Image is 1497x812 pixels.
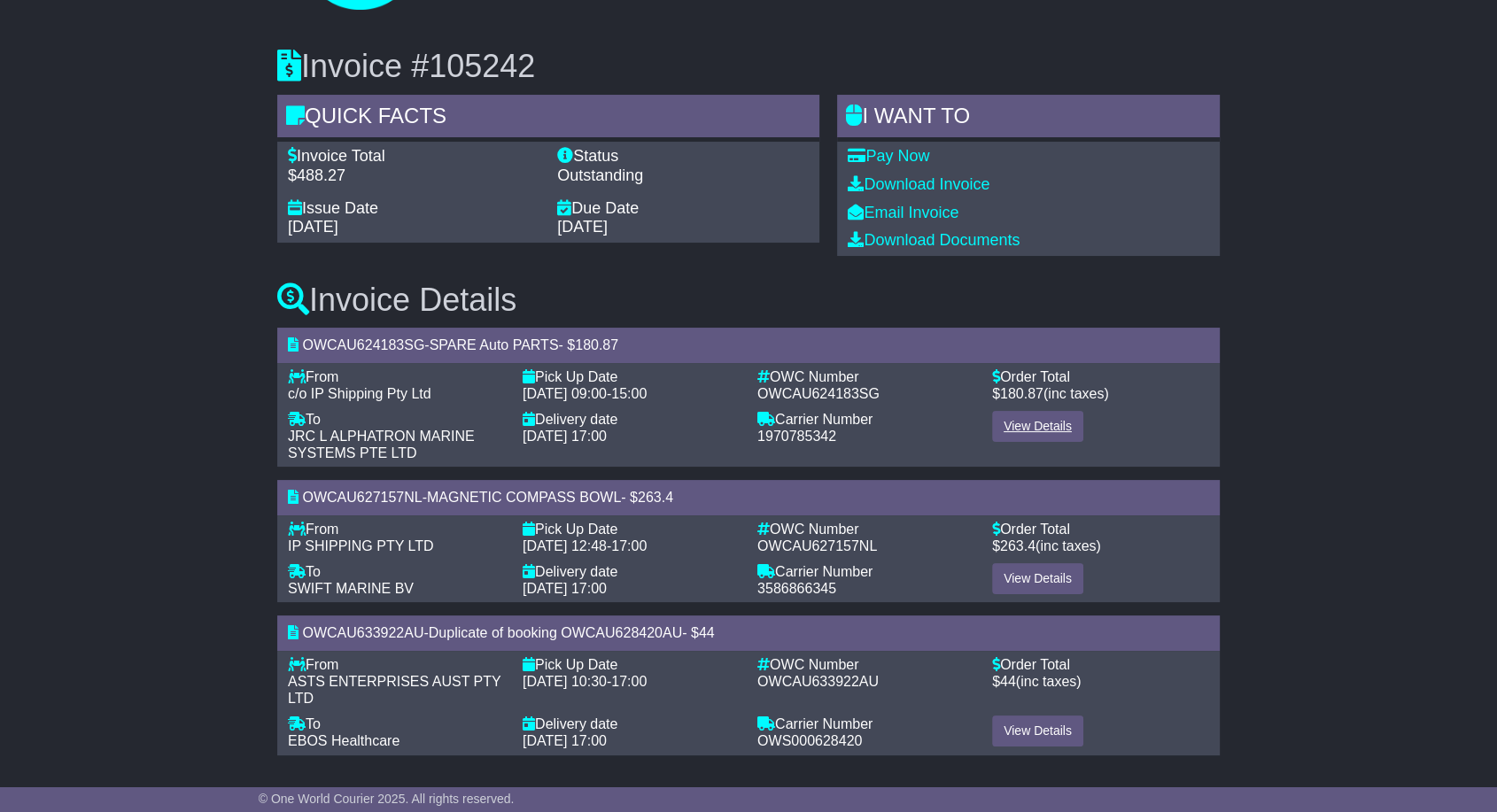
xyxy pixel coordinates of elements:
span: [DATE] 10:30 [523,674,607,689]
div: OWC Number [757,521,974,537]
div: Carrier Number [757,715,974,732]
span: 3586866345 [757,581,836,596]
span: © One World Courier 2025. All rights reserved. [259,792,515,806]
span: MAGNETIC COMPASS BOWL [427,490,621,505]
div: Invoice Total [288,147,539,166]
a: View Details [992,563,1083,594]
div: Issue Date [288,199,539,219]
span: OWCAU624183SG [302,337,424,352]
span: 263.4 [1000,538,1035,553]
div: From [288,368,505,385]
span: [DATE] 09:00 [523,386,607,401]
span: SPARE Auto PARTS [430,337,559,352]
div: Pick Up Date [523,656,740,673]
div: To [288,411,505,428]
div: - - $ [277,328,1220,362]
div: To [288,715,505,732]
div: Pick Up Date [523,521,740,537]
span: Duplicate of booking OWCAU628420AU [429,625,682,640]
div: To [288,563,505,580]
div: Outstanding [557,166,809,186]
span: c/o IP Shipping Pty Ltd [288,386,431,401]
div: From [288,521,505,537]
span: OWCAU633922AU [757,674,879,689]
div: Quick Facts [277,95,819,143]
div: Carrier Number [757,563,974,580]
span: IP SHIPPING PTY LTD [288,538,434,553]
a: Email Invoice [848,204,958,221]
span: OWS000628420 [757,733,862,748]
span: 44 [699,625,715,640]
span: OWCAU633922AU [302,625,423,640]
h3: Invoice #105242 [277,49,1220,84]
span: 17:00 [611,538,647,553]
span: 17:00 [611,674,647,689]
div: $ (inc taxes) [992,385,1209,402]
span: 180.87 [1000,386,1043,401]
span: JRC L ALPHATRON MARINE SYSTEMS PTE LTD [288,429,475,460]
span: EBOS Healthcare [288,733,399,748]
div: $488.27 [288,166,539,186]
div: - - $ [277,615,1220,650]
span: 180.87 [575,337,618,352]
span: ASTS ENTERPRISES AUST PTY LTD [288,674,500,706]
div: Status [557,147,809,166]
div: Delivery date [523,563,740,580]
div: Due Date [557,199,809,219]
div: Delivery date [523,715,740,732]
div: Order Total [992,521,1209,537]
span: [DATE] 17:00 [523,581,607,596]
div: Pick Up Date [523,368,740,385]
span: [DATE] 12:48 [523,538,607,553]
span: 263.4 [638,490,673,505]
div: Order Total [992,368,1209,385]
div: OWC Number [757,368,974,385]
div: - [523,537,740,554]
span: SWIFT MARINE BV [288,581,414,596]
span: [DATE] 17:00 [523,733,607,748]
a: View Details [992,411,1083,442]
a: Pay Now [848,147,929,165]
div: - [523,385,740,402]
div: Order Total [992,656,1209,673]
div: Carrier Number [757,411,974,428]
span: [DATE] 17:00 [523,429,607,444]
a: Download Documents [848,231,1020,249]
span: 15:00 [611,386,647,401]
div: [DATE] [557,218,809,237]
span: OWCAU627157NL [757,538,877,553]
a: Download Invoice [848,175,989,193]
div: $ (inc taxes) [992,537,1209,554]
div: I WANT to [837,95,1220,143]
div: $ (inc taxes) [992,673,1209,690]
span: OWCAU624183SG [757,386,880,401]
a: View Details [992,715,1083,746]
h3: Invoice Details [277,282,1220,318]
span: 1970785342 [757,429,836,444]
div: [DATE] [288,218,539,237]
div: OWC Number [757,656,974,673]
div: - [523,673,740,690]
span: OWCAU627157NL [302,490,422,505]
div: Delivery date [523,411,740,428]
div: - - $ [277,480,1220,514]
div: From [288,656,505,673]
span: 44 [1000,674,1016,689]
